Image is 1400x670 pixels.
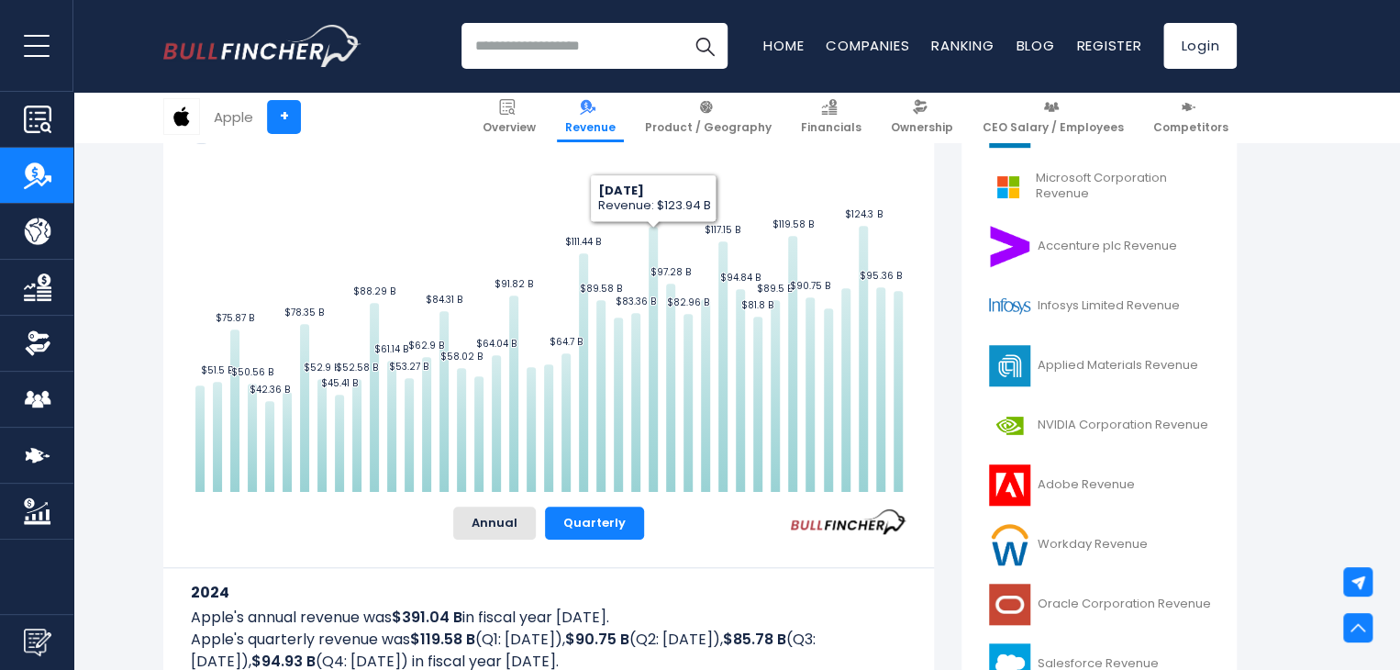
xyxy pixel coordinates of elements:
[392,607,462,628] b: $391.04 B
[250,383,290,396] text: $42.36 B
[216,311,254,325] text: $75.87 B
[389,360,428,374] text: $53.27 B
[191,607,906,629] p: Apple's annual revenue was in fiscal year [DATE].
[474,92,544,142] a: Overview
[975,460,1223,510] a: Adobe Revenue
[975,400,1223,451] a: NVIDIA Corporation Revenue
[986,166,1029,207] img: MSFT logo
[565,629,629,650] b: $90.75 B
[645,120,772,135] span: Product / Geography
[986,285,1032,327] img: INFY logo
[975,281,1223,331] a: Infosys Limited Revenue
[24,329,51,357] img: Ownership
[826,36,909,55] a: Companies
[975,519,1223,570] a: Workday Revenue
[772,218,813,231] text: $119.58 B
[975,341,1223,391] a: Applied Materials Revenue
[845,207,882,221] text: $124.3 B
[986,345,1032,386] img: AMAT logo
[757,282,793,296] text: $89.5 B
[267,100,301,134] a: +
[214,106,253,128] div: Apple
[565,120,616,135] span: Revenue
[883,92,961,142] a: Ownership
[163,25,361,67] a: Go to homepage
[191,79,906,492] svg: Apple's Revenue Trend Quarterly
[667,296,709,309] text: $82.96 B
[164,99,199,134] img: AAPL logo
[336,361,378,374] text: $52.58 B
[986,584,1032,625] img: ORCL logo
[1016,36,1054,55] a: Blog
[986,405,1032,446] img: NVDA logo
[408,339,444,352] text: $62.9 B
[986,464,1032,506] img: ADBE logo
[983,120,1124,135] span: CEO Salary / Employees
[793,92,870,142] a: Financials
[705,223,740,237] text: $117.15 B
[353,285,395,298] text: $88.29 B
[565,235,601,249] text: $111.44 B
[790,279,830,293] text: $90.75 B
[637,92,780,142] a: Product / Geography
[550,335,583,349] text: $64.7 B
[284,306,324,319] text: $78.35 B
[231,365,273,379] text: $50.56 B
[304,361,339,374] text: $52.9 B
[476,337,517,351] text: $64.04 B
[741,298,773,312] text: $81.8 B
[650,265,691,279] text: $97.28 B
[720,271,761,285] text: $94.84 B
[483,120,536,135] span: Overview
[763,36,804,55] a: Home
[975,221,1223,272] a: Accenture plc Revenue
[453,507,536,540] button: Annual
[557,92,624,142] a: Revenue
[682,23,728,69] button: Search
[975,162,1223,212] a: Microsoft Corporation Revenue
[494,277,533,291] text: $91.82 B
[1076,36,1141,55] a: Register
[163,25,361,67] img: Bullfincher logo
[974,92,1132,142] a: CEO Salary / Employees
[321,376,358,390] text: $45.41 B
[1153,120,1228,135] span: Competitors
[580,282,622,296] text: $89.58 B
[860,269,901,283] text: $95.36 B
[891,120,953,135] span: Ownership
[191,581,906,604] h3: 2024
[931,36,994,55] a: Ranking
[986,524,1032,565] img: WDAY logo
[440,350,483,363] text: $58.02 B
[723,629,786,650] b: $85.78 B
[426,293,462,307] text: $84.31 B
[410,629,475,650] b: $119.58 B
[545,507,644,540] button: Quarterly
[975,579,1223,630] a: Oracle Corporation Revenue
[374,342,408,356] text: $61.14 B
[1163,23,1237,69] a: Login
[801,120,861,135] span: Financials
[986,226,1032,267] img: ACN logo
[631,208,675,222] text: $123.95 B
[1145,92,1237,142] a: Competitors
[201,363,233,377] text: $51.5 B
[616,295,656,308] text: $83.36 B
